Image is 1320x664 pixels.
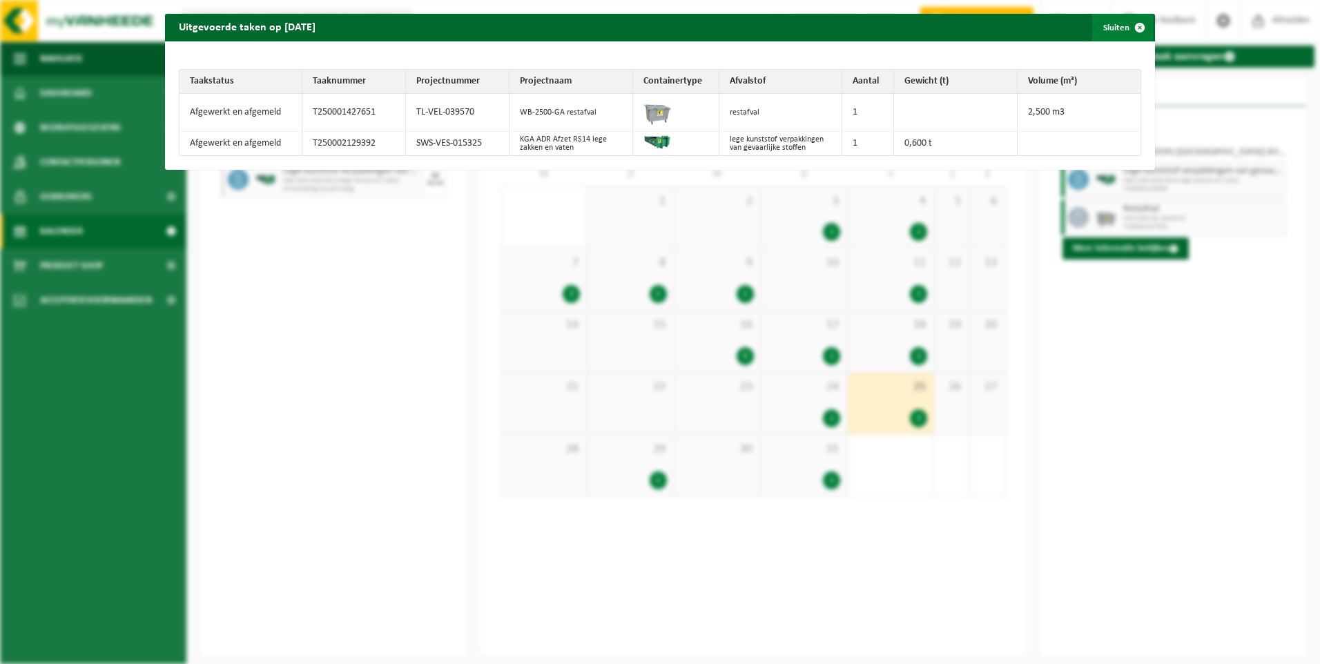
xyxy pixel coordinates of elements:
[302,94,406,132] td: T250001427651
[633,70,719,94] th: Containertype
[509,70,632,94] th: Projectnaam
[179,132,302,155] td: Afgewerkt en afgemeld
[894,70,1017,94] th: Gewicht (t)
[719,132,842,155] td: lege kunststof verpakkingen van gevaarlijke stoffen
[643,135,671,149] img: HK-RS-14-GN-00
[509,132,632,155] td: KGA ADR Afzet RS14 lege zakken en vaten
[165,14,329,40] h2: Uitgevoerde taken op [DATE]
[406,132,509,155] td: SWS-VES-015325
[1018,70,1141,94] th: Volume (m³)
[842,132,894,155] td: 1
[406,70,509,94] th: Projectnummer
[302,70,406,94] th: Taaknummer
[179,94,302,132] td: Afgewerkt en afgemeld
[509,94,632,132] td: WB-2500-GA restafval
[179,70,302,94] th: Taakstatus
[719,70,842,94] th: Afvalstof
[842,94,894,132] td: 1
[719,94,842,132] td: restafval
[643,97,671,125] img: WB-2500-GAL-GY-01
[406,94,509,132] td: TL-VEL-039570
[302,132,406,155] td: T250002129392
[894,132,1017,155] td: 0,600 t
[842,70,894,94] th: Aantal
[1092,14,1154,41] button: Sluiten
[1018,94,1141,132] td: 2,500 m3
